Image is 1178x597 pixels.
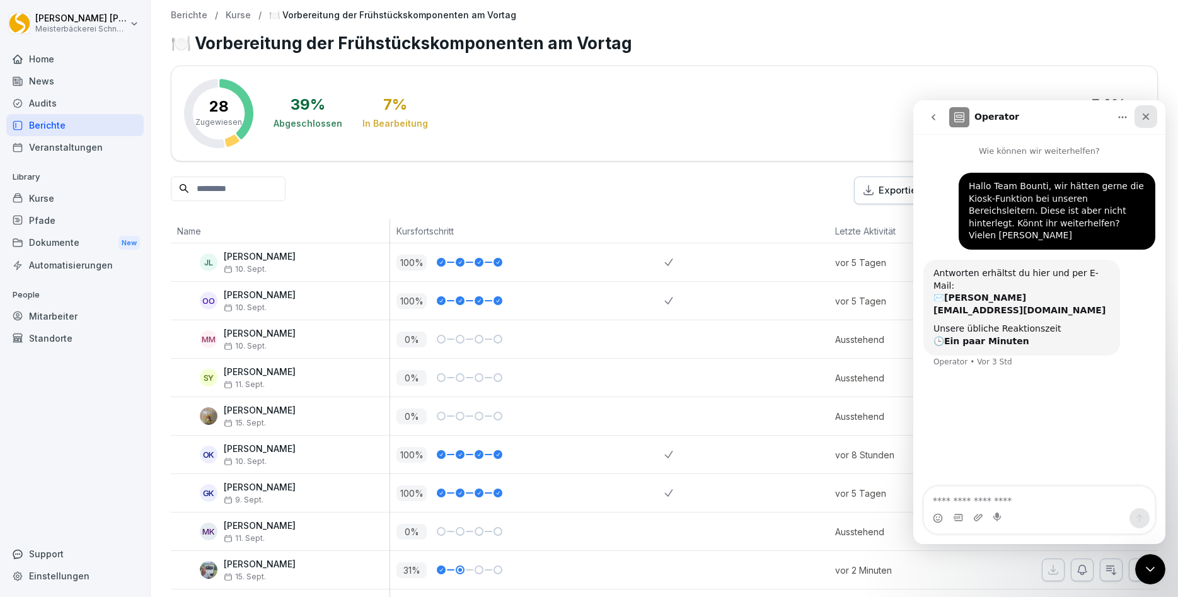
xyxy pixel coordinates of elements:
[396,293,427,309] p: 100 %
[200,523,217,540] div: MK
[200,330,217,348] div: MM
[224,252,296,262] p: [PERSON_NAME]
[835,448,966,461] p: vor 8 Stunden
[6,327,144,349] a: Standorte
[224,559,296,570] p: [PERSON_NAME]
[6,136,144,158] a: Veranstaltungen
[171,10,207,21] a: Berichte
[224,444,296,455] p: [PERSON_NAME]
[6,565,144,587] a: Einstellungen
[6,254,144,276] a: Automatisierungen
[215,10,218,21] p: /
[224,419,266,427] span: 15. Sept.
[6,543,144,565] div: Support
[835,333,966,346] p: Ausstehend
[224,290,296,301] p: [PERSON_NAME]
[835,564,966,577] p: vor 2 Minuten
[835,294,966,308] p: vor 5 Tagen
[879,183,932,198] p: Exportieren
[6,305,144,327] a: Mitarbeiter
[195,117,242,128] p: Zugewiesen
[291,97,325,112] div: 39 %
[383,97,407,112] div: 7 %
[6,231,144,255] div: Dokumente
[396,485,427,501] p: 100 %
[224,457,267,466] span: 10. Sept.
[1091,97,1126,112] div: 54 %
[177,224,383,238] p: Name
[209,99,229,114] p: 28
[835,256,966,269] p: vor 5 Tagen
[396,224,658,238] p: Kursfortschritt
[396,524,427,540] p: 0 %
[226,10,251,21] a: Kurse
[200,369,217,386] div: SY
[200,446,217,463] div: OK
[224,572,266,581] span: 15. Sept.
[200,561,217,579] img: kne0jxbr612ithuuxzwhpku7.png
[1135,554,1165,584] iframe: Intercom live chat
[200,484,217,502] div: GK
[224,265,267,274] span: 10. Sept.
[171,31,1158,55] h1: 🍽️ Vorbereitung der Frühstückskomponenten am Vortag
[835,224,960,238] p: Letzte Aktivität
[835,410,966,423] p: Ausstehend
[396,255,427,270] p: 100 %
[835,487,966,500] p: vor 5 Tagen
[224,303,267,312] span: 10. Sept.
[6,48,144,70] div: Home
[6,70,144,92] a: News
[224,367,296,378] p: [PERSON_NAME]
[35,13,127,24] p: [PERSON_NAME] [PERSON_NAME]
[224,405,296,416] p: [PERSON_NAME]
[6,209,144,231] a: Pfade
[362,117,428,130] div: In Bearbeitung
[200,292,217,310] div: OO
[835,371,966,385] p: Ausstehend
[396,332,427,347] p: 0 %
[118,236,140,250] div: New
[274,117,342,130] div: Abgeschlossen
[6,231,144,255] a: DokumenteNew
[224,521,296,531] p: [PERSON_NAME]
[200,253,217,271] div: JL
[224,496,263,504] span: 9. Sept.
[913,100,1165,544] iframe: Intercom live chat
[224,482,296,493] p: [PERSON_NAME]
[6,92,144,114] a: Audits
[35,25,127,33] p: Meisterbäckerei Schneckenburger
[224,534,265,543] span: 11. Sept.
[6,187,144,209] a: Kurse
[269,10,516,21] p: 🍽️ Vorbereitung der Frühstückskomponenten am Vortag
[6,167,144,187] p: Library
[396,370,427,386] p: 0 %
[6,114,144,136] a: Berichte
[200,407,217,425] img: yo5k02zamgttem8pspdmzfxs.png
